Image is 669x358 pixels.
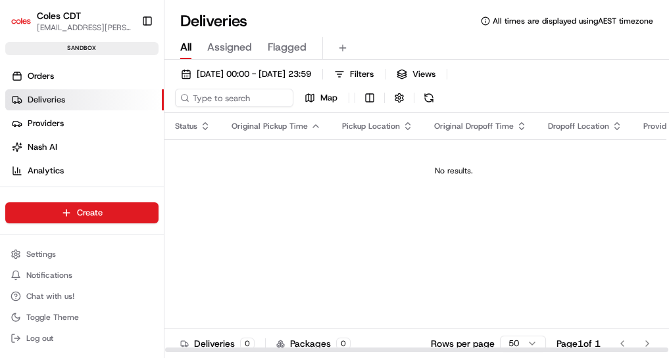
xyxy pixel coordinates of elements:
span: Create [77,207,103,219]
span: All [180,39,191,55]
button: Views [391,65,441,83]
span: Original Dropoff Time [434,121,514,131]
button: Coles CDT [37,9,81,22]
button: Notifications [5,266,159,284]
p: Rows per page [431,337,495,350]
div: 0 [336,338,351,349]
span: Filters [350,68,374,80]
div: 0 [240,338,255,349]
button: Log out [5,329,159,347]
button: Map [299,89,343,107]
a: Analytics [5,160,164,181]
button: Chat with us! [5,287,159,305]
span: Pickup Location [342,121,400,131]
button: [EMAIL_ADDRESS][PERSON_NAME][PERSON_NAME][DOMAIN_NAME] [37,22,131,33]
a: Nash AI [5,137,164,158]
span: Settings [26,249,56,259]
span: Status [175,121,197,131]
h1: Deliveries [180,11,247,32]
button: Refresh [420,89,438,107]
button: Coles CDTColes CDT[EMAIL_ADDRESS][PERSON_NAME][PERSON_NAME][DOMAIN_NAME] [5,5,136,37]
div: sandbox [5,42,159,55]
button: [DATE] 00:00 - [DATE] 23:59 [175,65,317,83]
span: Chat with us! [26,291,74,302]
span: Log out [26,333,53,344]
span: Nash AI [28,141,57,153]
span: Dropoff Location [548,121,609,131]
img: Coles CDT [11,11,32,32]
span: Providers [28,118,64,129]
span: Analytics [28,165,64,177]
a: Providers [5,113,164,134]
span: All times are displayed using AEST timezone [493,16,653,26]
input: Type to search [175,89,293,107]
span: Map [320,92,337,104]
a: Deliveries [5,89,164,110]
span: Original Pickup Time [232,121,308,131]
button: Settings [5,245,159,263]
div: Deliveries [180,337,255,350]
span: Notifications [26,270,72,280]
button: Toggle Theme [5,308,159,326]
span: Views [412,68,435,80]
button: Filters [328,65,380,83]
span: Assigned [207,39,252,55]
span: [DATE] 00:00 - [DATE] 23:59 [197,68,311,80]
span: Flagged [268,39,307,55]
span: Toggle Theme [26,312,79,323]
span: Deliveries [28,94,65,106]
span: Orders [28,70,54,82]
button: Create [5,202,159,223]
a: Orders [5,66,164,87]
div: Page 1 of 1 [557,337,601,350]
div: Packages [276,337,351,350]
